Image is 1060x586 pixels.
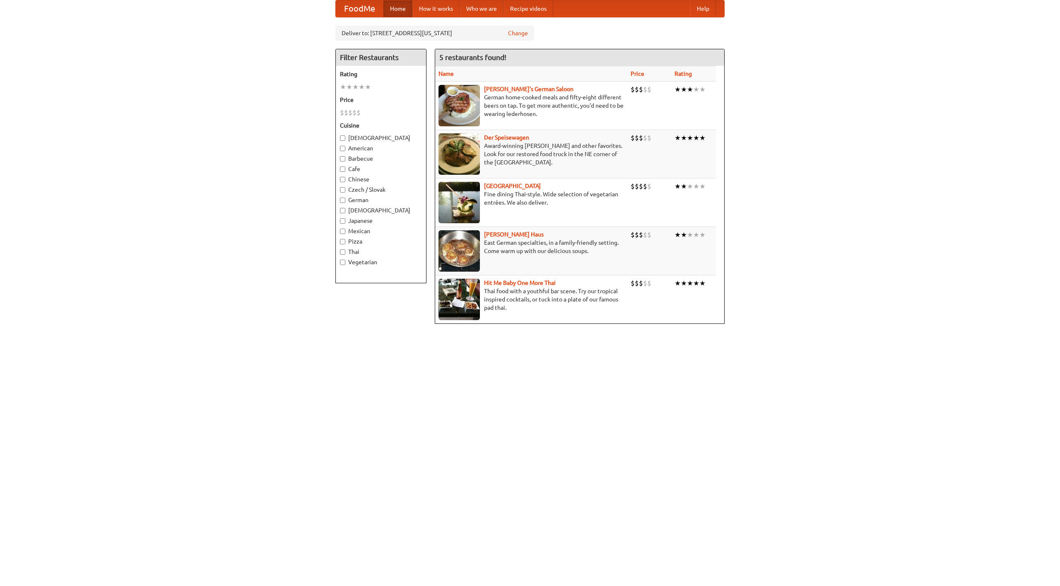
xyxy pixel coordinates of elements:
ng-pluralize: 5 restaurants found! [439,53,506,61]
li: $ [344,108,348,117]
li: $ [647,230,651,239]
li: ★ [693,230,699,239]
li: ★ [675,230,681,239]
a: Name [438,70,454,77]
img: esthers.jpg [438,85,480,126]
label: Thai [340,248,422,256]
li: $ [635,133,639,142]
li: ★ [681,279,687,288]
label: Pizza [340,237,422,246]
input: Mexican [340,229,345,234]
li: ★ [687,133,693,142]
li: ★ [693,279,699,288]
li: $ [635,182,639,191]
li: $ [643,182,647,191]
li: ★ [340,82,346,92]
li: ★ [365,82,371,92]
li: ★ [681,133,687,142]
a: Recipe videos [503,0,553,17]
li: $ [635,279,639,288]
li: ★ [687,279,693,288]
input: American [340,146,345,151]
p: Award-winning [PERSON_NAME] and other favorites. Look for our restored food truck in the NE corne... [438,142,624,166]
input: Czech / Slovak [340,187,345,193]
li: ★ [699,133,706,142]
li: ★ [693,182,699,191]
li: ★ [675,133,681,142]
li: $ [643,85,647,94]
a: FoodMe [336,0,383,17]
li: $ [357,108,361,117]
a: Home [383,0,412,17]
li: $ [631,85,635,94]
a: Rating [675,70,692,77]
b: Hit Me Baby One More Thai [484,280,556,286]
label: [DEMOGRAPHIC_DATA] [340,134,422,142]
li: $ [631,182,635,191]
h4: Filter Restaurants [336,49,426,66]
li: ★ [681,230,687,239]
li: ★ [687,230,693,239]
li: ★ [699,85,706,94]
input: Pizza [340,239,345,244]
input: Barbecue [340,156,345,162]
li: $ [639,85,643,94]
img: babythai.jpg [438,279,480,320]
a: How it works [412,0,460,17]
li: $ [635,230,639,239]
label: Chinese [340,175,422,183]
li: $ [639,133,643,142]
li: ★ [681,182,687,191]
p: German home-cooked meals and fifty-eight different beers on tap. To get more authentic, you'd nee... [438,93,624,118]
li: $ [643,279,647,288]
li: $ [647,279,651,288]
li: ★ [681,85,687,94]
a: [GEOGRAPHIC_DATA] [484,183,541,189]
a: [PERSON_NAME] Haus [484,231,544,238]
input: Vegetarian [340,260,345,265]
label: German [340,196,422,204]
input: [DEMOGRAPHIC_DATA] [340,135,345,141]
li: $ [647,182,651,191]
a: Price [631,70,644,77]
li: ★ [675,182,681,191]
input: Chinese [340,177,345,182]
li: $ [639,279,643,288]
li: ★ [687,182,693,191]
li: $ [631,133,635,142]
li: ★ [359,82,365,92]
li: $ [635,85,639,94]
li: ★ [687,85,693,94]
input: Thai [340,249,345,255]
a: Help [690,0,716,17]
label: Cafe [340,165,422,173]
li: ★ [675,85,681,94]
img: kohlhaus.jpg [438,230,480,272]
li: ★ [699,230,706,239]
li: $ [643,230,647,239]
li: $ [639,230,643,239]
img: satay.jpg [438,182,480,223]
p: Fine dining Thai-style. Wide selection of vegetarian entrées. We also deliver. [438,190,624,207]
li: ★ [693,85,699,94]
li: $ [631,230,635,239]
b: [PERSON_NAME]'s German Saloon [484,86,573,92]
a: Der Speisewagen [484,134,529,141]
label: American [340,144,422,152]
div: Deliver to: [STREET_ADDRESS][US_STATE] [335,26,534,41]
li: $ [348,108,352,117]
a: Who we are [460,0,503,17]
a: Change [508,29,528,37]
li: ★ [693,133,699,142]
li: $ [647,133,651,142]
input: German [340,198,345,203]
li: ★ [352,82,359,92]
li: $ [340,108,344,117]
label: Mexican [340,227,422,235]
p: East German specialties, in a family-friendly setting. Come warm up with our delicious soups. [438,239,624,255]
input: [DEMOGRAPHIC_DATA] [340,208,345,213]
h5: Cuisine [340,121,422,130]
li: $ [639,182,643,191]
